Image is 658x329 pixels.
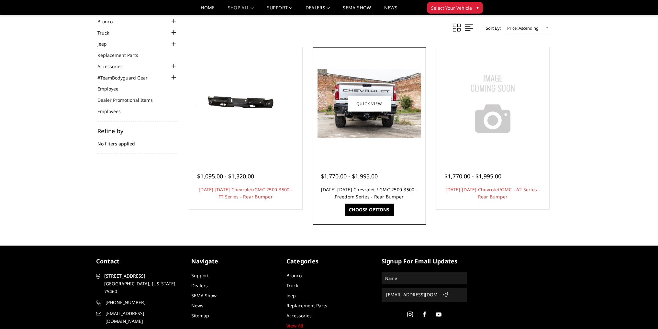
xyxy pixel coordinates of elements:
a: Quick view [348,96,391,111]
a: Jeep [286,292,296,299]
span: [EMAIL_ADDRESS][DOMAIN_NAME] [106,310,181,325]
a: Dealers [306,5,330,15]
span: $1,770.00 - $1,995.00 [321,172,378,180]
img: 2020-2025 Chevrolet / GMC 2500-3500 - Freedom Series - Rear Bumper [318,69,421,138]
a: Accessories [97,63,131,70]
a: Dealer Promotional Items [97,97,161,103]
a: News [191,302,203,309]
a: [DATE]-[DATE] Chevrolet/GMC 2500-3500 - FT Series - Rear Bumper [199,186,293,200]
span: [PHONE_NUMBER] [106,299,181,306]
a: 2020-2025 Chevrolet / GMC 2500-3500 - Freedom Series - Rear Bumper 2020-2025 Chevrolet / GMC 2500... [314,49,424,159]
a: Truck [97,29,117,36]
a: Employee [97,85,127,92]
a: Support [191,272,209,279]
a: SEMA Show [191,292,217,299]
h5: Refine by [97,128,178,134]
span: [STREET_ADDRESS] [GEOGRAPHIC_DATA], [US_STATE] 75460 [104,272,179,295]
a: Support [267,5,293,15]
a: [DATE]-[DATE] Chevrolet/GMC - A2 Series - Rear Bumper [445,186,540,200]
a: [EMAIL_ADDRESS][DOMAIN_NAME] [96,310,182,325]
a: Accessories [286,313,312,319]
a: View All [286,323,303,329]
a: [PHONE_NUMBER] [96,299,182,306]
a: Replacement Parts [97,52,146,58]
div: No filters applied [97,128,178,154]
a: News [384,5,397,15]
a: [DATE]-[DATE] Chevrolet / GMC 2500-3500 - Freedom Series - Rear Bumper [321,186,418,200]
a: shop all [228,5,254,15]
a: Dealers [191,282,208,289]
h5: Navigate [191,257,277,266]
a: Bronco [286,272,302,279]
a: Truck [286,282,298,289]
a: Home [201,5,215,15]
label: Sort By: [482,23,501,33]
span: Select Your Vehicle [431,5,472,11]
a: Jeep [97,40,115,47]
span: ▾ [476,4,479,11]
h5: contact [96,257,182,266]
a: SEMA Show [343,5,371,15]
a: 2020-2025 Chevrolet/GMC 2500-3500 - FT Series - Rear Bumper 2020-2025 Chevrolet/GMC 2500-3500 - F... [191,49,301,159]
iframe: Chat Widget [626,298,658,329]
button: Select Your Vehicle [427,2,483,14]
a: #TeamBodyguard Gear [97,74,156,81]
input: Email [384,290,440,300]
a: Employees [97,108,129,115]
a: Sitemap [191,313,209,319]
a: Choose Options [345,204,394,216]
input: Name [383,273,466,283]
a: Bronco [97,18,121,25]
h5: signup for email updates [382,257,467,266]
span: $1,770.00 - $1,995.00 [444,172,501,180]
h5: Categories [286,257,372,266]
a: Replacement Parts [286,302,327,309]
span: $1,095.00 - $1,320.00 [197,172,254,180]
